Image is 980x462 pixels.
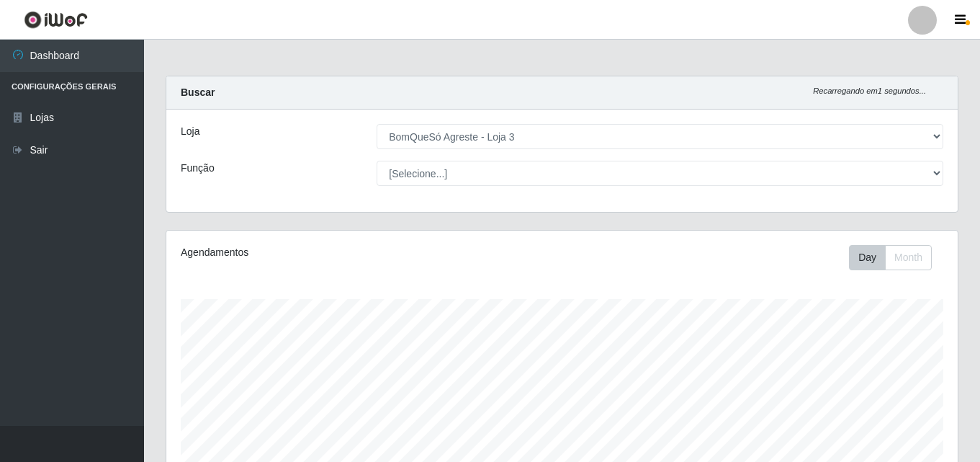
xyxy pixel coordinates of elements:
[181,245,486,260] div: Agendamentos
[181,124,199,139] label: Loja
[885,245,932,270] button: Month
[24,11,88,29] img: CoreUI Logo
[181,86,215,98] strong: Buscar
[849,245,886,270] button: Day
[849,245,932,270] div: First group
[813,86,926,95] i: Recarregando em 1 segundos...
[849,245,943,270] div: Toolbar with button groups
[181,161,215,176] label: Função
